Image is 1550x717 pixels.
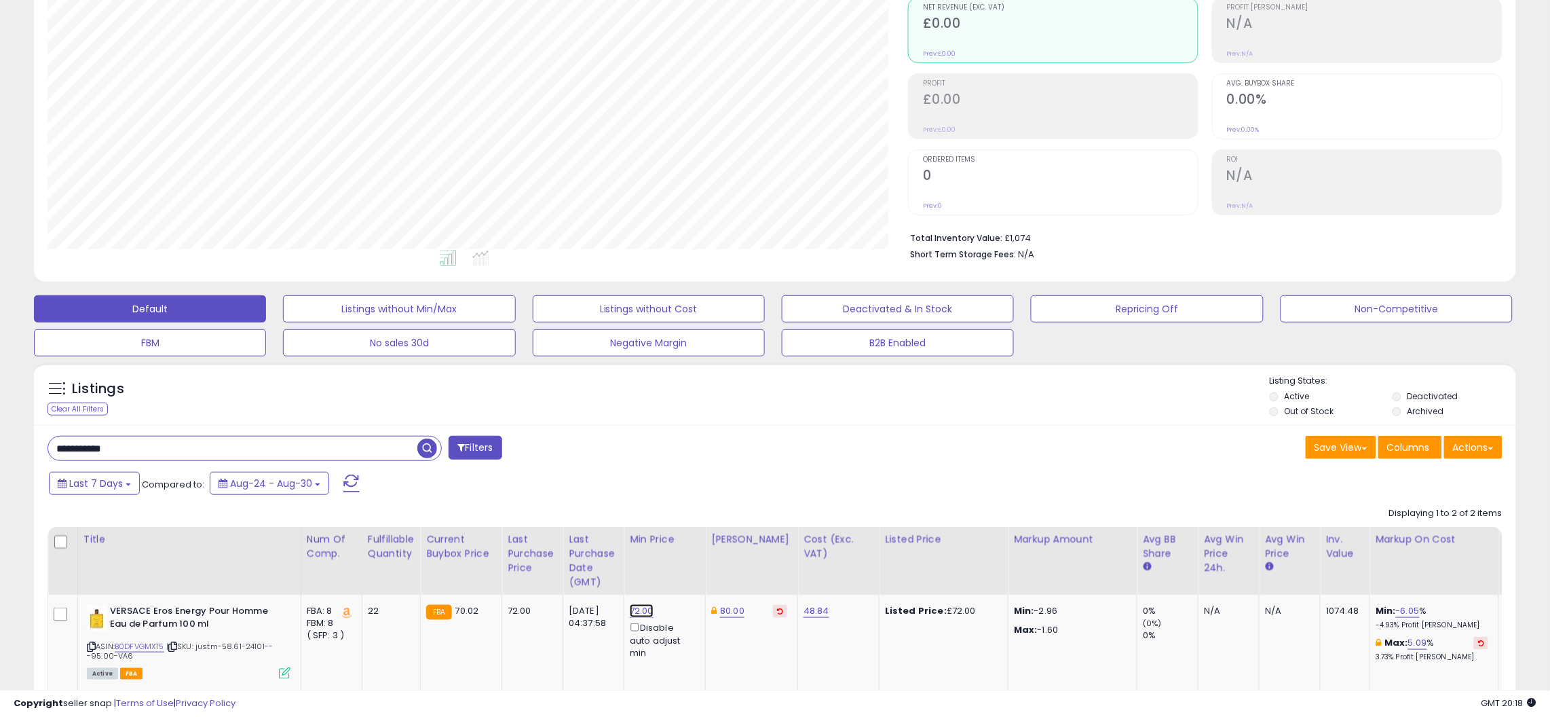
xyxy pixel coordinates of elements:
b: VERSACE Eros Energy Pour Homme Eau de Parfum 100 ml [110,605,275,633]
small: (0%) [1143,618,1162,629]
div: 0% [1143,629,1198,642]
span: All listings currently available for purchase on Amazon [87,668,118,680]
h5: Listings [72,380,124,399]
button: Aug-24 - Aug-30 [210,472,329,495]
li: £1,074 [910,229,1492,245]
div: Disable auto adjust min [630,621,695,659]
b: Short Term Storage Fees: [910,249,1016,260]
button: Actions [1444,436,1502,459]
strong: Max: [1014,623,1038,636]
button: Listings without Cost [533,295,765,323]
i: This overrides the store level max markup for this listing [1376,638,1381,647]
span: Ordered Items [923,156,1198,164]
span: Last 7 Days [69,477,123,490]
div: Cost (Exc. VAT) [804,532,873,561]
label: Out of Stock [1285,405,1334,417]
small: Avg Win Price. [1265,561,1273,573]
span: Compared to: [142,478,204,491]
span: 70.02 [455,604,479,617]
div: Title [83,532,295,547]
div: [DATE] 04:37:58 [569,605,613,629]
i: Revert to store-level Dynamic Max Price [777,608,783,614]
p: -2.96 [1014,605,1127,617]
div: Clear All Filters [48,403,108,416]
a: 48.84 [804,604,829,618]
a: -6.05 [1396,604,1420,618]
button: No sales 30d [283,329,515,356]
div: ( SFP: 3 ) [307,629,352,642]
div: Avg Win Price [1265,532,1315,561]
h2: £0.00 [923,92,1198,110]
span: ROI [1227,156,1502,164]
small: Prev: 0 [923,202,942,210]
h2: N/A [1227,168,1502,186]
span: Columns [1387,441,1430,454]
a: 5.09 [1408,636,1427,650]
span: 2025-09-7 20:18 GMT [1481,697,1536,710]
p: Listing States: [1270,375,1516,388]
div: Listed Price [885,532,1002,547]
span: | SKU: justm-58.61-24101---95.00-VA6 [87,641,273,661]
div: Last Purchase Price [508,532,557,575]
div: Num of Comp. [307,532,356,561]
small: Prev: N/A [1227,202,1253,210]
b: Listed Price: [885,604,947,617]
span: Profit [PERSON_NAME] [1227,4,1502,12]
h2: 0 [923,168,1198,186]
div: Avg BB Share [1143,532,1192,561]
b: Total Inventory Value: [910,232,1002,244]
button: Columns [1378,436,1442,459]
div: Min Price [630,532,700,547]
b: Min: [1376,604,1396,617]
a: Terms of Use [116,697,174,710]
button: FBM [34,329,266,356]
div: FBM: 8 [307,617,352,629]
a: 80.00 [720,604,744,618]
th: The percentage added to the cost of goods (COGS) that forms the calculator for Min & Max prices. [1370,527,1499,595]
small: Prev: N/A [1227,50,1253,58]
div: % [1376,637,1488,662]
div: Markup Amount [1014,532,1131,547]
a: B0DFVGMXT5 [115,641,164,652]
small: Prev: £0.00 [923,126,956,134]
strong: Min: [1014,604,1034,617]
button: Save View [1306,436,1376,459]
i: This overrides the store level Dynamic Max Price for this listing [711,606,717,615]
small: Avg BB Share. [1143,561,1151,573]
div: Last Purchase Date (GMT) [569,532,618,589]
span: N/A [1018,248,1034,261]
button: B2B Enabled [782,329,1014,356]
div: Markup on Cost [1376,532,1493,547]
div: £72.00 [885,605,998,617]
div: 72.00 [508,605,552,617]
strong: Copyright [14,697,63,710]
button: Repricing Off [1031,295,1263,323]
p: -4.93% Profit [PERSON_NAME] [1376,621,1488,630]
div: Fulfillable Quantity [368,532,415,561]
button: Last 7 Days [49,472,140,495]
p: -1.60 [1014,624,1127,636]
span: Net Revenue (Exc. VAT) [923,4,1198,12]
button: Filters [449,436,502,460]
div: 1074.48 [1326,605,1359,617]
p: 3.73% Profit [PERSON_NAME] [1376,652,1488,662]
div: Displaying 1 to 2 of 2 items [1389,507,1502,520]
div: FBA: 8 [307,605,352,617]
small: FBA [426,605,451,620]
button: Non-Competitive [1281,295,1513,323]
div: Inv. value [1326,532,1364,561]
span: FBA [120,668,143,680]
button: Listings without Min/Max [283,295,515,323]
label: Archived [1407,405,1444,417]
div: ASIN: [87,605,290,678]
h2: £0.00 [923,16,1198,34]
a: Privacy Policy [176,697,235,710]
h2: 0.00% [1227,92,1502,110]
span: Profit [923,80,1198,88]
div: seller snap | | [14,697,235,710]
div: Avg Win Price 24h. [1204,532,1253,575]
h2: N/A [1227,16,1502,34]
div: [PERSON_NAME] [711,532,792,547]
button: Deactivated & In Stock [782,295,1014,323]
img: 413rLcxiM5L._SL40_.jpg [87,605,107,632]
